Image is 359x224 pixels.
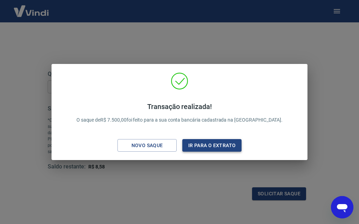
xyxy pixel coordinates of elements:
[117,139,177,152] button: Novo saque
[123,141,171,150] div: Novo saque
[182,139,242,152] button: Ir para o extrato
[331,196,353,218] iframe: Botão para abrir a janela de mensagens
[76,102,283,111] h4: Transação realizada!
[76,102,283,124] p: O saque de R$ 7.500,00 foi feito para a sua conta bancária cadastrada na [GEOGRAPHIC_DATA].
